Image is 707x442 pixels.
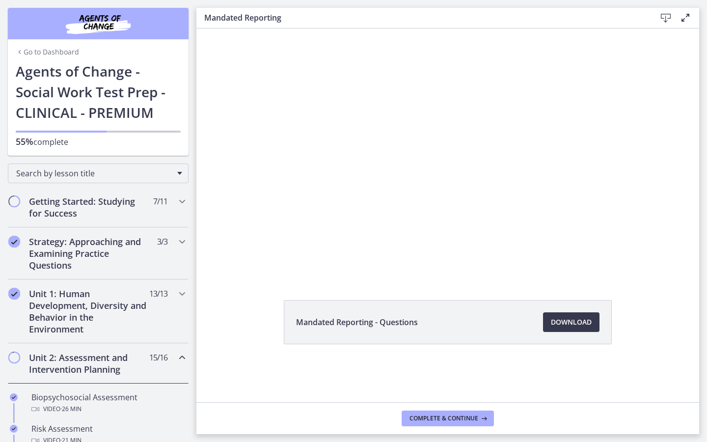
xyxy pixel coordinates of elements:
[8,164,189,183] div: Search by lesson title
[204,12,640,24] h3: Mandated Reporting
[409,414,478,422] span: Complete & continue
[149,288,167,300] span: 13 / 13
[16,136,181,148] p: complete
[29,236,149,271] h2: Strategy: Approaching and Examining Practice Questions
[296,316,418,328] span: Mandated Reporting - Questions
[16,61,181,123] h1: Agents of Change - Social Work Test Prep - CLINICAL - PREMIUM
[402,411,494,426] button: Complete & continue
[196,28,699,277] iframe: Video Lesson
[153,195,167,207] span: 7 / 11
[157,236,167,248] span: 3 / 3
[31,391,185,415] div: Biopsychosocial Assessment
[16,136,33,147] span: 55%
[8,288,20,300] i: Completed
[16,47,79,57] a: Go to Dashboard
[149,352,167,363] span: 15 / 16
[543,312,599,332] a: Download
[8,236,20,248] i: Completed
[29,288,149,335] h2: Unit 1: Human Development, Diversity and Behavior in the Environment
[39,12,157,35] img: Agents of Change
[10,425,18,433] i: Completed
[16,168,172,179] span: Search by lesson title
[31,403,185,415] div: Video
[10,393,18,401] i: Completed
[29,352,149,375] h2: Unit 2: Assessment and Intervention Planning
[60,403,82,415] span: · 26 min
[29,195,149,219] h2: Getting Started: Studying for Success
[551,316,592,328] span: Download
